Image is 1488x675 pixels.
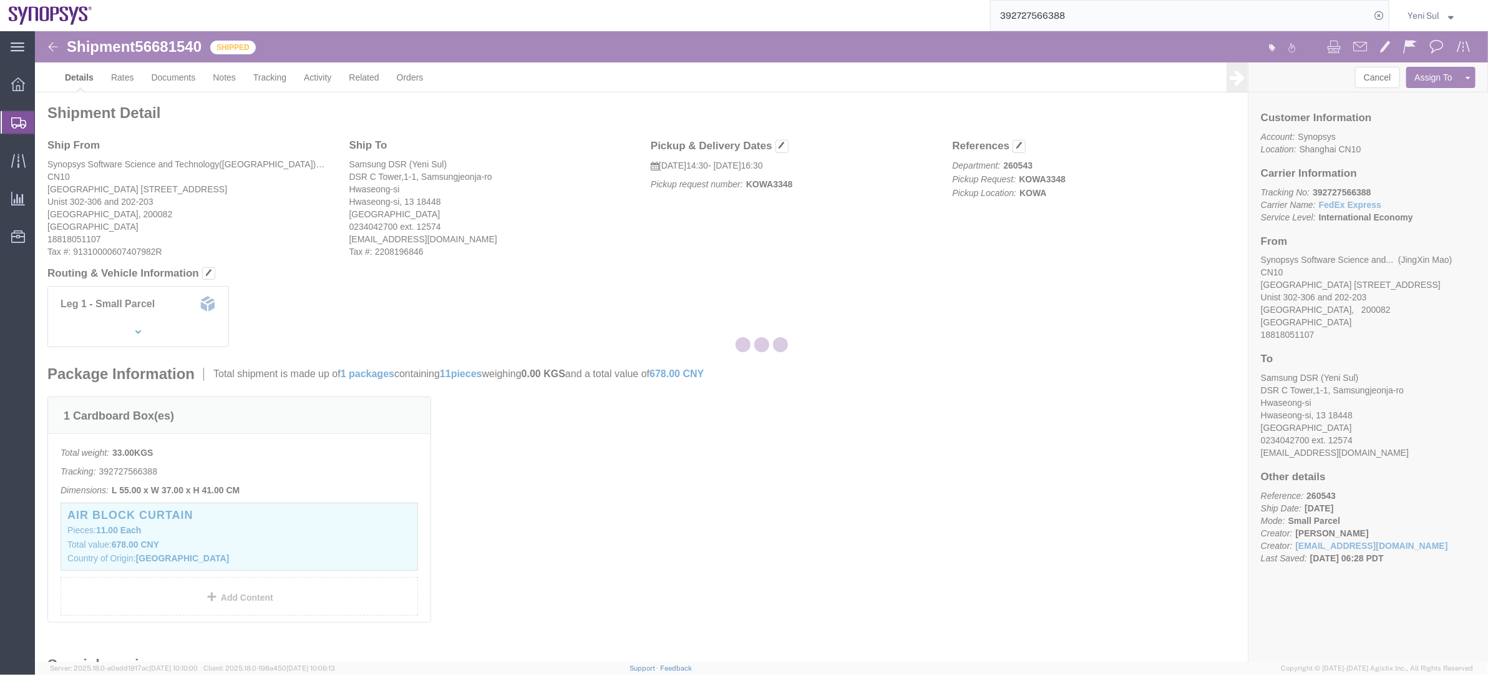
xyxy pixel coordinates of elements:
[630,664,661,672] a: Support
[149,664,198,672] span: [DATE] 10:10:00
[1408,9,1439,22] span: Yeni Sul
[991,1,1370,31] input: Search for shipment number, reference number
[286,664,335,672] span: [DATE] 10:06:13
[9,6,92,25] img: logo
[1407,8,1471,23] button: Yeni Sul
[1281,663,1473,674] span: Copyright © [DATE]-[DATE] Agistix Inc., All Rights Reserved
[660,664,692,672] a: Feedback
[50,664,198,672] span: Server: 2025.18.0-a0edd1917ac
[203,664,335,672] span: Client: 2025.18.0-198a450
